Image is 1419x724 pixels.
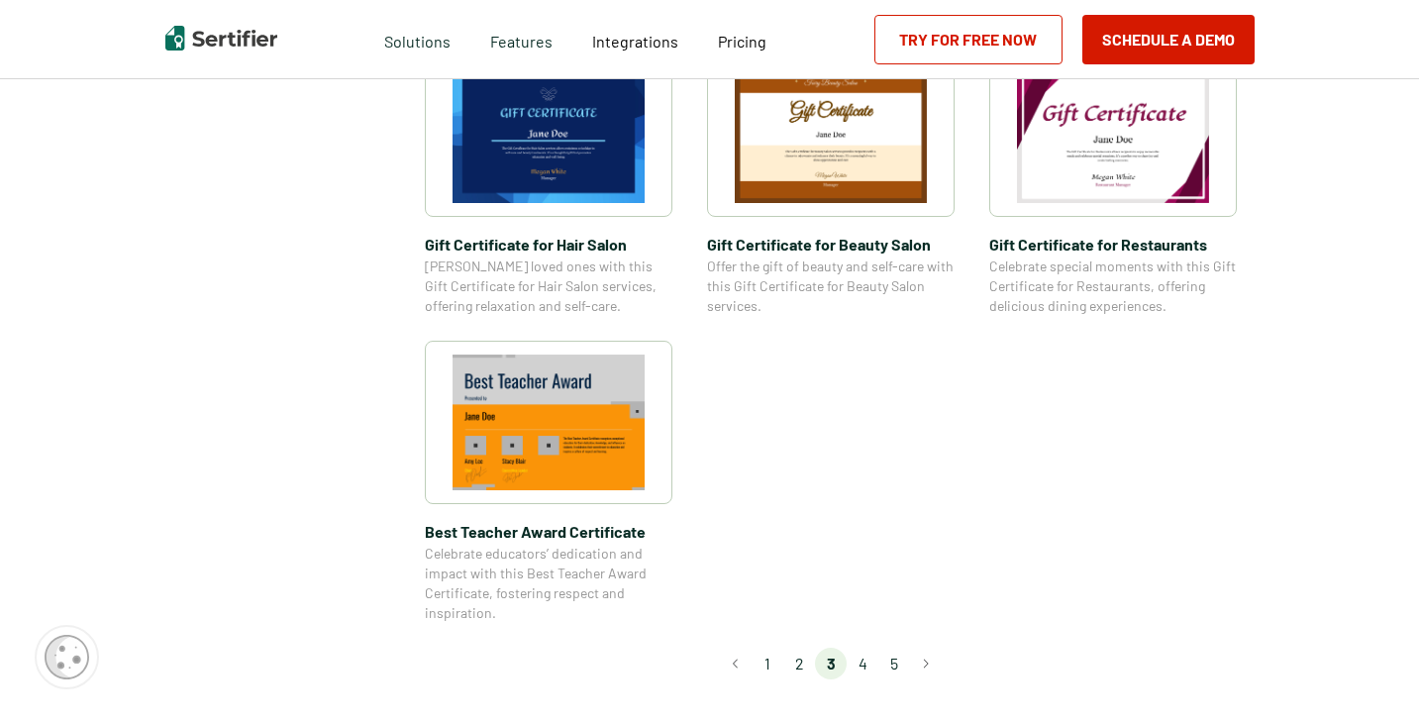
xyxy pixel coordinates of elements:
li: page 5 [878,648,910,679]
a: Try for Free Now [874,15,1063,64]
a: Integrations [592,27,678,52]
a: Best Teacher Award Certificate​Best Teacher Award Certificate​Celebrate educators’ dedication and... [425,341,672,623]
img: Gift Certificate​ for Beauty Salon [735,67,927,203]
a: Pricing [718,27,766,52]
iframe: Chat Widget [1320,629,1419,724]
button: Go to next page [910,648,942,679]
img: Gift Certificate​ for Hair Salon [453,67,645,203]
span: Integrations [592,32,678,51]
span: Celebrate educators’ dedication and impact with this Best Teacher Award Certificate, fostering re... [425,544,672,623]
button: Schedule a Demo [1082,15,1255,64]
a: Gift Certificate​ for RestaurantsGift Certificate​ for RestaurantsCelebrate special moments with ... [989,53,1237,316]
span: Celebrate special moments with this Gift Certificate for Restaurants, offering delicious dining e... [989,257,1237,316]
span: [PERSON_NAME] loved ones with this Gift Certificate for Hair Salon services, offering relaxation ... [425,257,672,316]
span: Solutions [384,27,451,52]
img: Sertifier | Digital Credentialing Platform [165,26,277,51]
img: Cookie Popup Icon [45,635,89,679]
span: Gift Certificate​ for Hair Salon [425,232,672,257]
li: page 4 [847,648,878,679]
li: page 2 [783,648,815,679]
span: Gift Certificate​ for Restaurants [989,232,1237,257]
img: Gift Certificate​ for Restaurants [1017,67,1209,203]
span: Pricing [718,32,766,51]
a: Gift Certificate​ for Hair SalonGift Certificate​ for Hair Salon[PERSON_NAME] loved ones with thi... [425,53,672,316]
li: page 1 [752,648,783,679]
span: Gift Certificate​ for Beauty Salon [707,232,955,257]
span: Offer the gift of beauty and self-care with this Gift Certificate for Beauty Salon services. [707,257,955,316]
img: Best Teacher Award Certificate​ [453,355,645,490]
li: page 3 [815,648,847,679]
a: Gift Certificate​ for Beauty SalonGift Certificate​ for Beauty SalonOffer the gift of beauty and ... [707,53,955,316]
button: Go to previous page [720,648,752,679]
span: Best Teacher Award Certificate​ [425,519,672,544]
span: Features [490,27,553,52]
